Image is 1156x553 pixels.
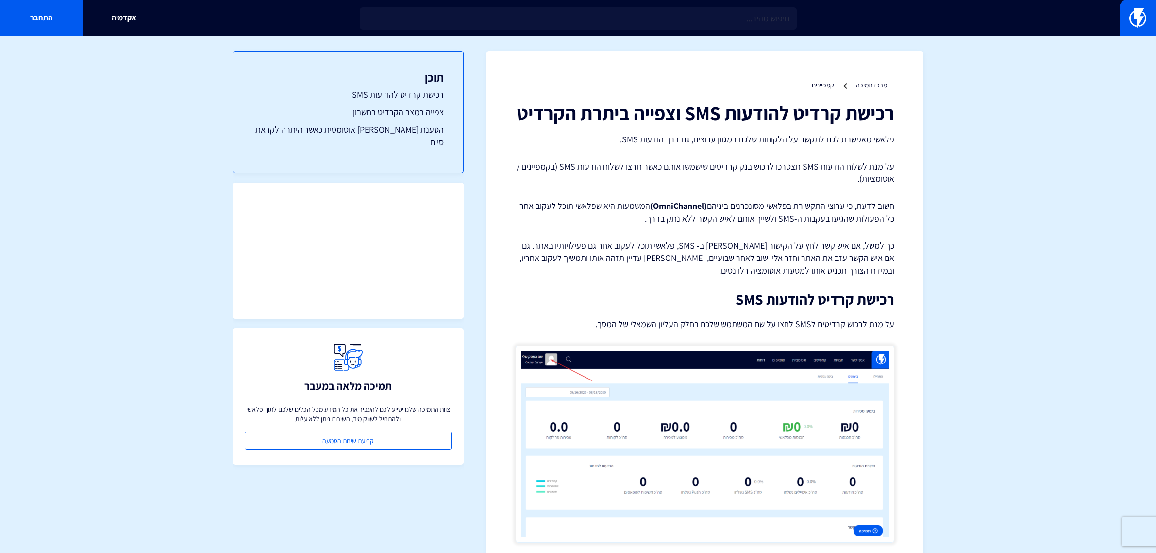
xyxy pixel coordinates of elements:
a: רכישת קרדיט להודעות SMS [252,88,444,101]
h3: תמיכה מלאה במעבר [304,380,392,392]
p: פלאשי מאפשרת לכם לתקשר על הלקוחות שלכם במגוון ערוצים, גם דרך הודעות SMS. [516,133,894,146]
a: קמפיינים [812,81,834,89]
h2: רכישת קרדיט להודעות SMS [516,292,894,308]
p: על מנת לשלוח הודעות SMS תצטרכו לרכוש בנק קרדיטים שישמשו אותם כאשר תרצו לשלוח הודעות SMS (בקמפייני... [516,160,894,185]
a: הטענת [PERSON_NAME] אוטומטית כאשר היתרה לקראת סיום [252,123,444,148]
strong: (OmniChannel) [650,200,707,211]
p: כך למשל, אם איש קשר לחץ על הקישור [PERSON_NAME] ב- SMS, פלאשי תוכל לעקוב אחר גם פעילויותיו באתר. ... [516,240,894,277]
a: צפייה במצב הקרדיט בחשבון [252,106,444,119]
p: על מנת לרכוש קרדיטים לSMS לחצו על שם המשתמש שלכם בחלק העליון השמאלי של המסך. [516,317,894,331]
h3: תוכן [252,71,444,84]
h1: רכישת קרדיט להודעות SMS וצפייה ביתרת הקרדיט [516,102,894,123]
a: קביעת שיחת הטמעה [245,432,452,450]
input: חיפוש מהיר... [360,7,797,30]
p: חשוב לדעת, כי ערוצי התקשורת בפלאשי מסונכרנים ביניהם המשמעות היא שפלאשי תוכל לעקוב אחר כל הפעולות ... [516,200,894,225]
a: מרכז תמיכה [856,81,887,89]
p: צוות התמיכה שלנו יסייע לכם להעביר את כל המידע מכל הכלים שלכם לתוך פלאשי ולהתחיל לשווק מיד, השירות... [245,404,452,424]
